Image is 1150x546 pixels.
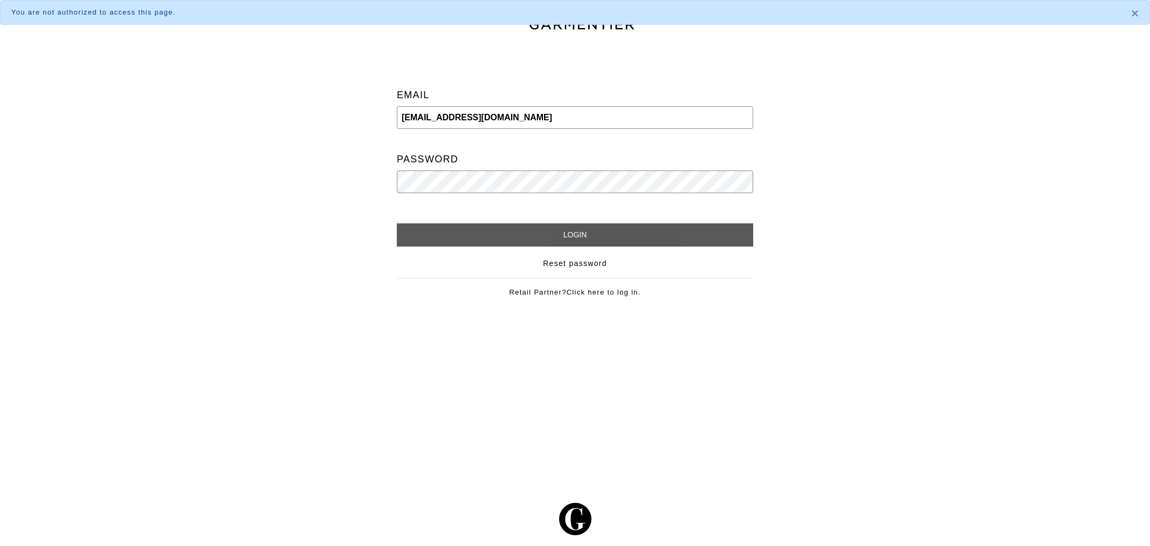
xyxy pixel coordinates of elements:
img: g-602364139e5867ba59c769ce4266a9601a3871a1516a6a4c3533f4bc45e69684.svg [559,503,591,535]
a: Reset password [543,258,607,269]
div: Retail Partner? [397,278,753,298]
div: You are not authorized to access this page. [11,7,1115,18]
a: Click here to log in. [567,288,641,296]
span: × [1131,6,1139,21]
label: Password [397,148,458,170]
label: Email [397,84,430,106]
input: Login [397,223,753,247]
